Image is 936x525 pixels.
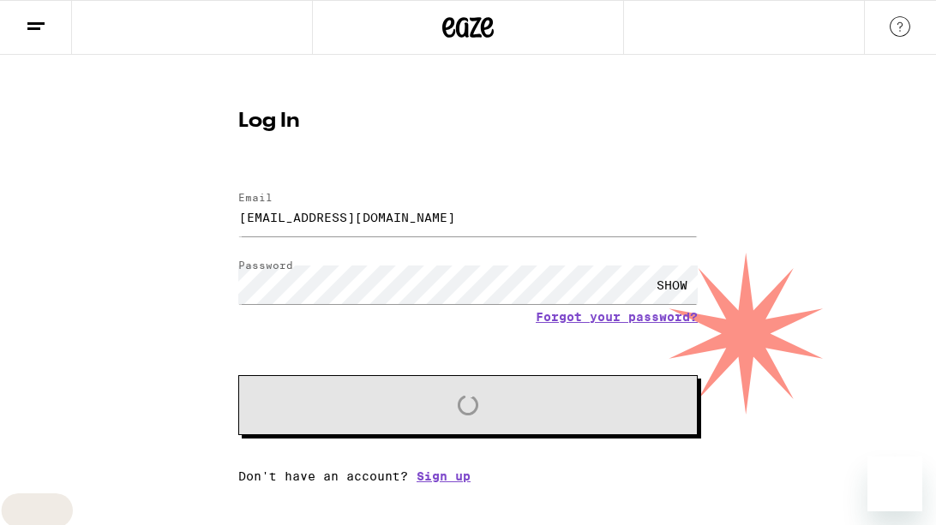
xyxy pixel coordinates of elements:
label: Password [238,260,293,271]
div: Don't have an account? [238,469,698,483]
h1: Log In [238,111,698,132]
iframe: Button to launch messaging window [867,456,922,511]
label: Email [238,192,273,203]
input: Email [238,198,698,236]
div: SHOW [646,265,698,304]
a: Sign up [417,469,471,483]
a: Forgot your password? [536,310,698,324]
